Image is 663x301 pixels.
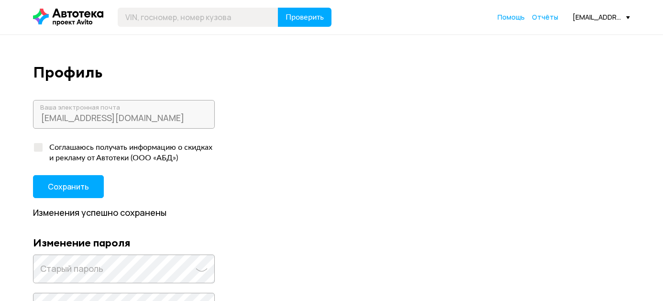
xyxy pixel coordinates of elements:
[33,208,166,217] div: Изменения успешно сохранены
[573,12,630,22] div: [EMAIL_ADDRESS][DOMAIN_NAME]
[497,12,525,22] a: Помощь
[33,64,630,81] div: Профиль
[532,12,558,22] a: Отчёты
[278,8,331,27] button: Проверить
[33,236,630,249] div: Изменение пароля
[48,181,89,192] span: Сохранить
[286,13,324,21] span: Проверить
[44,142,217,163] div: Соглашаюсь получать информацию о скидках и рекламу от Автотеки (ООО «АБД»)
[118,8,278,27] input: VIN, госномер, номер кузова
[33,175,104,198] button: Сохранить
